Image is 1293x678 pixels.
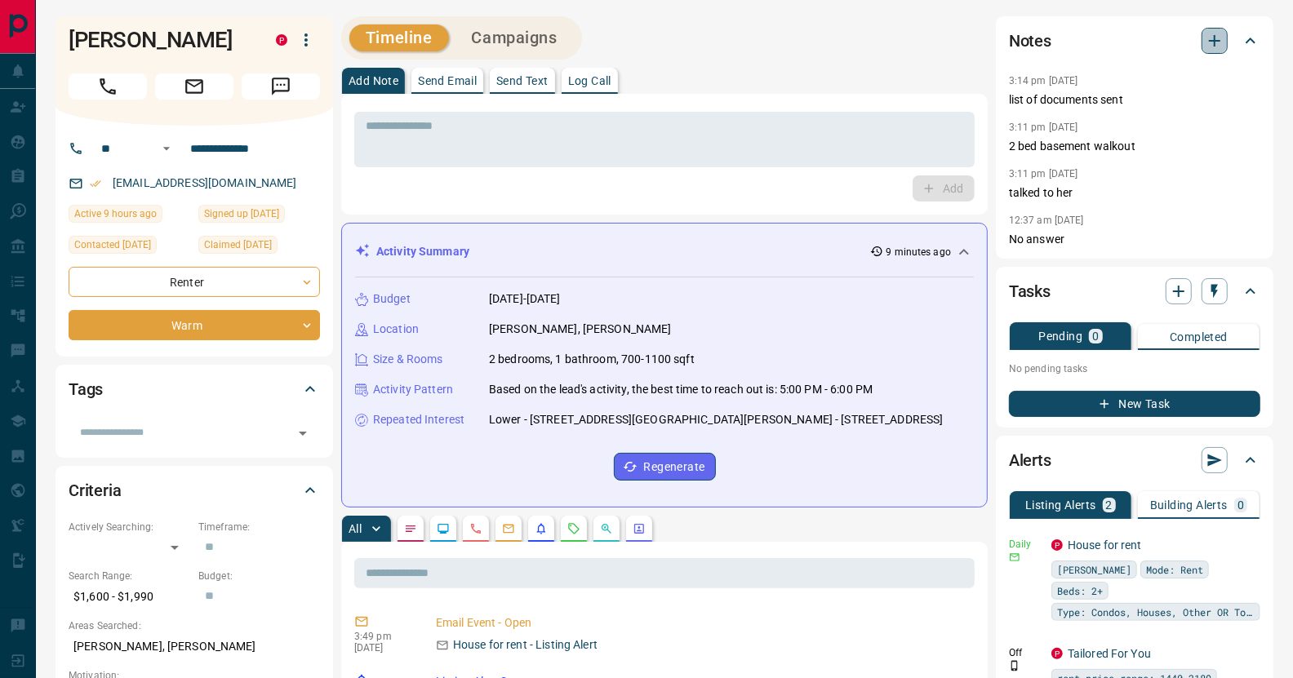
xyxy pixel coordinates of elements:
[74,237,151,253] span: Contacted [DATE]
[69,520,190,534] p: Actively Searching:
[1009,138,1260,155] p: 2 bed basement walkout
[291,422,314,445] button: Open
[69,583,190,610] p: $1,600 - $1,990
[1025,499,1096,511] p: Listing Alerts
[436,614,968,631] p: Email Event - Open
[157,139,176,158] button: Open
[349,75,398,86] p: Add Note
[1009,441,1260,480] div: Alerts
[1009,537,1042,552] p: Daily
[455,24,574,51] button: Campaigns
[1009,231,1260,248] p: No answer
[1009,21,1260,60] div: Notes
[1146,561,1203,578] span: Mode: Rent
[1009,272,1260,311] div: Tasks
[489,381,873,398] p: Based on the lead's activity, the best time to reach out is: 5:00 PM - 6:00 PM
[155,73,233,100] span: Email
[1038,330,1082,342] p: Pending
[1009,28,1051,54] h2: Notes
[489,411,944,428] p: Lower - [STREET_ADDRESS][GEOGRAPHIC_DATA][PERSON_NAME] - [STREET_ADDRESS]
[276,34,287,46] div: property.ca
[69,370,320,409] div: Tags
[373,411,464,428] p: Repeated Interest
[633,522,646,535] svg: Agent Actions
[69,205,190,228] div: Tue Aug 12 2025
[1150,499,1228,511] p: Building Alerts
[496,75,549,86] p: Send Text
[349,523,362,534] p: All
[614,453,716,481] button: Regenerate
[90,178,101,189] svg: Email Verified
[1170,331,1228,343] p: Completed
[1009,184,1260,202] p: talked to her
[373,381,453,398] p: Activity Pattern
[198,205,320,228] div: Wed Jul 30 2025
[418,75,477,86] p: Send Email
[113,176,297,189] a: [EMAIL_ADDRESS][DOMAIN_NAME]
[69,236,190,259] div: Thu Jul 31 2025
[1237,499,1244,511] p: 0
[354,631,411,642] p: 3:49 pm
[69,376,103,402] h2: Tags
[373,290,411,308] p: Budget
[69,471,320,510] div: Criteria
[1009,122,1078,133] p: 3:11 pm [DATE]
[69,73,147,100] span: Call
[69,569,190,583] p: Search Range:
[69,618,320,633] p: Areas Searched:
[1009,75,1078,86] p: 3:14 pm [DATE]
[1009,168,1078,179] p: 3:11 pm [DATE]
[1009,357,1260,381] p: No pending tasks
[69,267,320,297] div: Renter
[376,243,469,260] p: Activity Summary
[1057,561,1131,578] span: [PERSON_NAME]
[489,321,672,338] p: [PERSON_NAME], [PERSON_NAME]
[373,351,443,368] p: Size & Rooms
[886,245,951,259] p: 9 minutes ago
[354,642,411,654] p: [DATE]
[1057,583,1103,599] span: Beds: 2+
[69,310,320,340] div: Warm
[74,206,157,222] span: Active 9 hours ago
[437,522,450,535] svg: Lead Browsing Activity
[373,321,419,338] p: Location
[489,290,561,308] p: [DATE]-[DATE]
[69,27,251,53] h1: [PERSON_NAME]
[535,522,548,535] svg: Listing Alerts
[404,522,417,535] svg: Notes
[349,24,449,51] button: Timeline
[1009,215,1084,226] p: 12:37 am [DATE]
[1009,660,1020,671] svg: Push Notification Only
[453,636,598,654] p: House for rent - Listing Alert
[1009,552,1020,563] svg: Email
[1068,647,1151,660] a: Tailored For You
[69,477,122,503] h2: Criteria
[1009,391,1260,417] button: New Task
[204,237,272,253] span: Claimed [DATE]
[502,522,515,535] svg: Emails
[198,520,320,534] p: Timeframe:
[1068,538,1142,552] a: House for rent
[489,351,695,368] p: 2 bedrooms, 1 bathroom, 700-1100 sqft
[69,633,320,660] p: [PERSON_NAME], [PERSON_NAME]
[1009,91,1260,109] p: list of documents sent
[204,206,279,222] span: Signed up [DATE]
[568,75,611,86] p: Log Call
[355,237,974,267] div: Activity Summary9 minutes ago
[1009,645,1042,660] p: Off
[1057,604,1255,620] span: Type: Condos, Houses, Other OR Townhouses
[242,73,320,100] span: Message
[198,569,320,583] p: Budget:
[1051,648,1063,659] div: property.ca
[1092,330,1099,342] p: 0
[567,522,580,535] svg: Requests
[1009,278,1051,304] h2: Tasks
[600,522,613,535] svg: Opportunities
[1106,499,1113,511] p: 2
[469,522,482,535] svg: Calls
[1051,539,1063,551] div: property.ca
[198,236,320,259] div: Thu Jul 31 2025
[1009,447,1051,473] h2: Alerts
